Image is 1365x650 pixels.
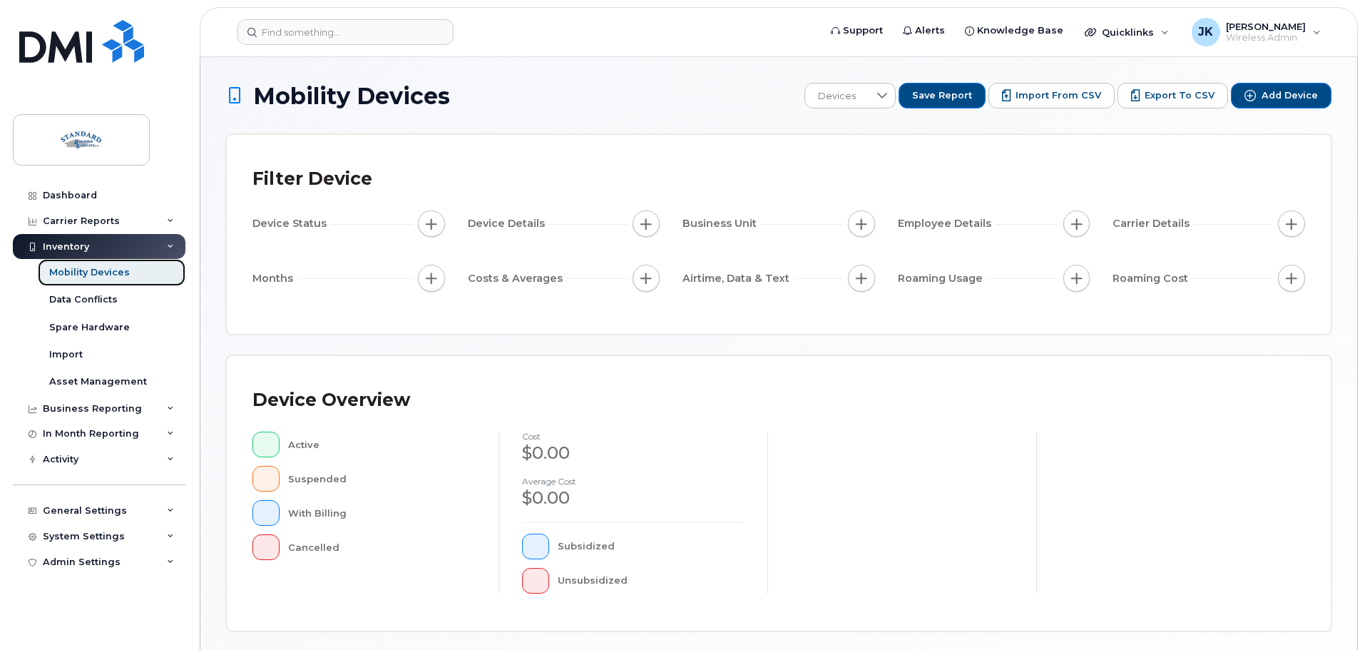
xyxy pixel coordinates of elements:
[288,500,476,526] div: With Billing
[1231,83,1331,108] button: Add Device
[988,83,1115,108] button: Import from CSV
[1145,89,1215,102] span: Export to CSV
[1118,83,1228,108] button: Export to CSV
[1113,271,1192,286] span: Roaming Cost
[252,161,372,198] div: Filter Device
[805,83,869,109] span: Devices
[522,432,745,441] h4: cost
[288,432,476,457] div: Active
[899,83,986,108] button: Save Report
[253,83,450,108] span: Mobility Devices
[468,271,567,286] span: Costs & Averages
[1262,89,1318,102] span: Add Device
[468,216,549,231] span: Device Details
[252,271,297,286] span: Months
[912,89,972,102] span: Save Report
[288,466,476,492] div: Suspended
[252,216,331,231] span: Device Status
[288,534,476,560] div: Cancelled
[522,486,745,510] div: $0.00
[252,382,410,419] div: Device Overview
[558,534,745,559] div: Subsidized
[1113,216,1194,231] span: Carrier Details
[1016,89,1101,102] span: Import from CSV
[682,271,794,286] span: Airtime, Data & Text
[682,216,761,231] span: Business Unit
[898,216,996,231] span: Employee Details
[558,568,745,594] div: Unsubsidized
[522,477,745,486] h4: Average cost
[898,271,987,286] span: Roaming Usage
[522,441,745,465] div: $0.00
